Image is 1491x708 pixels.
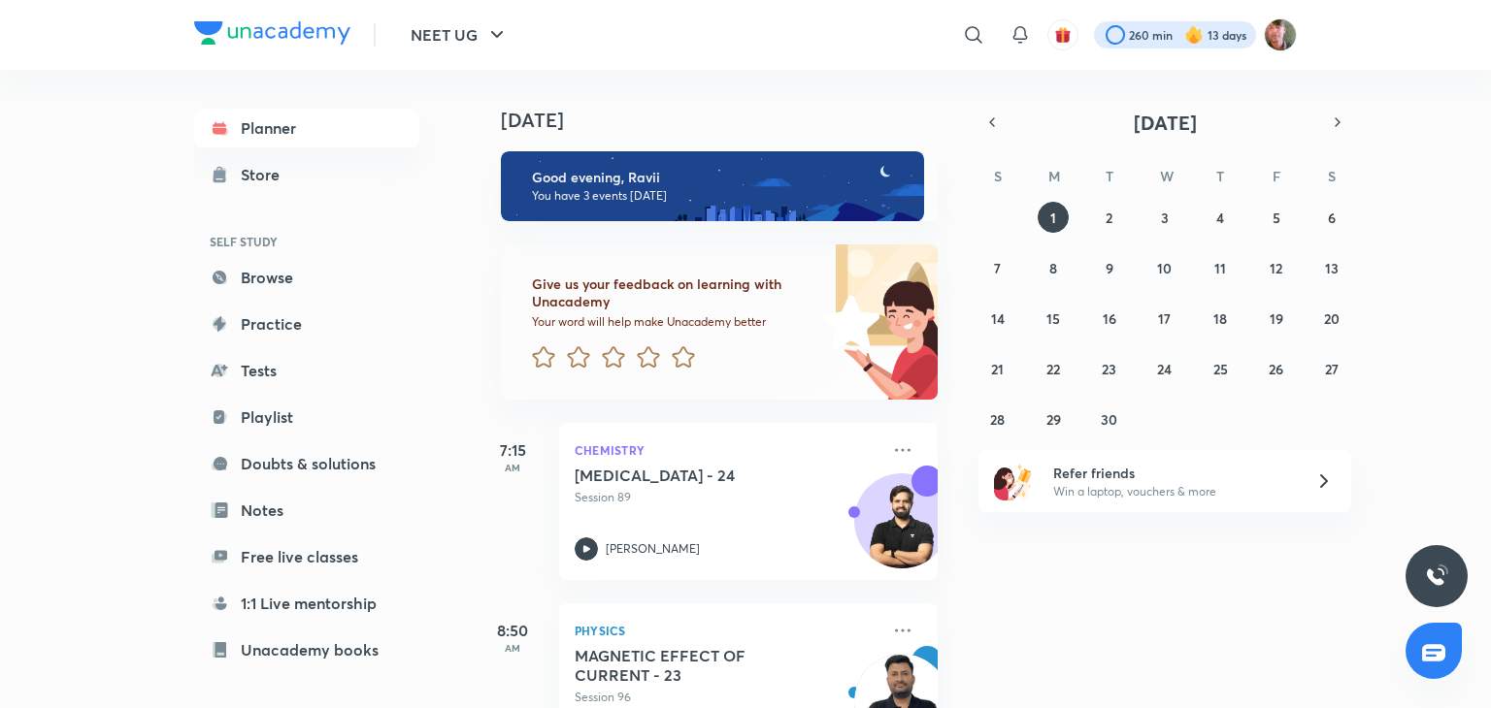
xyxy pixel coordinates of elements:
p: AM [474,642,551,654]
abbr: Thursday [1216,167,1224,185]
button: September 28, 2025 [982,403,1013,434]
abbr: September 8, 2025 [1049,259,1057,277]
p: Your word will help make Unacademy better [532,314,815,330]
button: September 10, 2025 [1149,252,1180,283]
p: You have 3 events [DATE] [532,188,907,204]
h6: SELF STUDY [194,225,419,258]
button: September 18, 2025 [1205,303,1236,334]
button: September 7, 2025 [982,252,1013,283]
button: avatar [1047,19,1078,50]
a: Company Logo [194,21,350,49]
img: Ravii [1264,18,1297,51]
abbr: Friday [1273,167,1280,185]
abbr: September 5, 2025 [1273,209,1280,227]
abbr: September 16, 2025 [1103,309,1116,328]
button: September 27, 2025 [1316,353,1347,384]
abbr: September 18, 2025 [1213,309,1227,328]
abbr: Wednesday [1160,167,1174,185]
abbr: September 24, 2025 [1157,360,1172,378]
img: ttu [1425,564,1448,588]
abbr: September 15, 2025 [1046,309,1060,328]
img: referral [994,462,1033,500]
h6: Refer friends [1053,463,1292,483]
img: streak [1184,25,1204,45]
h6: Give us your feedback on learning with Unacademy [532,275,815,310]
h4: [DATE] [501,109,957,132]
img: evening [501,151,924,221]
p: [PERSON_NAME] [606,540,700,558]
abbr: September 1, 2025 [1050,209,1056,227]
button: September 1, 2025 [1038,202,1069,233]
abbr: September 19, 2025 [1270,309,1283,328]
button: September 20, 2025 [1316,303,1347,334]
abbr: September 20, 2025 [1324,309,1340,328]
a: Tests [194,351,419,390]
abbr: September 11, 2025 [1214,259,1226,277]
abbr: Tuesday [1106,167,1113,185]
img: feedback_image [756,244,938,400]
span: [DATE] [1134,110,1197,136]
button: September 25, 2025 [1205,353,1236,384]
a: Practice [194,305,419,343]
abbr: Sunday [994,167,1002,185]
a: Browse [194,258,419,297]
abbr: September 22, 2025 [1046,360,1060,378]
abbr: September 10, 2025 [1157,259,1172,277]
button: September 21, 2025 [982,353,1013,384]
abbr: September 14, 2025 [991,309,1005,328]
button: September 19, 2025 [1261,303,1292,334]
button: September 23, 2025 [1094,353,1125,384]
button: September 3, 2025 [1149,202,1180,233]
abbr: Saturday [1328,167,1336,185]
abbr: September 4, 2025 [1216,209,1224,227]
button: September 9, 2025 [1094,252,1125,283]
a: Store [194,155,419,194]
h5: 8:50 [474,619,551,642]
img: Avatar [855,484,948,577]
button: September 17, 2025 [1149,303,1180,334]
abbr: September 2, 2025 [1106,209,1112,227]
abbr: Monday [1048,167,1060,185]
a: Doubts & solutions [194,444,419,483]
div: Store [241,163,291,186]
p: Chemistry [575,438,879,462]
a: Free live classes [194,537,419,576]
button: September 11, 2025 [1205,252,1236,283]
abbr: September 27, 2025 [1325,360,1339,378]
abbr: September 28, 2025 [990,410,1005,429]
abbr: September 6, 2025 [1328,209,1336,227]
abbr: September 25, 2025 [1213,360,1228,378]
button: September 24, 2025 [1149,353,1180,384]
a: 1:1 Live mentorship [194,584,419,623]
button: September 30, 2025 [1094,403,1125,434]
button: September 14, 2025 [982,303,1013,334]
button: September 29, 2025 [1038,403,1069,434]
abbr: September 30, 2025 [1101,410,1117,429]
abbr: September 9, 2025 [1106,259,1113,277]
img: avatar [1054,26,1072,44]
abbr: September 26, 2025 [1269,360,1283,378]
h5: 7:15 [474,438,551,462]
button: September 4, 2025 [1205,202,1236,233]
h5: MAGNETIC EFFECT OF CURRENT - 23 [575,646,816,685]
p: Session 96 [575,689,879,706]
button: September 26, 2025 [1261,353,1292,384]
a: Planner [194,109,419,147]
abbr: September 21, 2025 [991,360,1004,378]
abbr: September 13, 2025 [1325,259,1339,277]
button: September 12, 2025 [1261,252,1292,283]
button: September 2, 2025 [1094,202,1125,233]
button: September 5, 2025 [1261,202,1292,233]
button: [DATE] [1006,109,1324,136]
button: September 8, 2025 [1038,252,1069,283]
abbr: September 17, 2025 [1158,309,1171,328]
abbr: September 23, 2025 [1102,360,1116,378]
abbr: September 12, 2025 [1270,259,1282,277]
h5: HYDROCARBONS - 24 [575,466,816,485]
a: Notes [194,491,419,530]
a: Playlist [194,398,419,436]
button: September 15, 2025 [1038,303,1069,334]
a: Unacademy books [194,630,419,669]
button: September 16, 2025 [1094,303,1125,334]
abbr: September 29, 2025 [1046,410,1061,429]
